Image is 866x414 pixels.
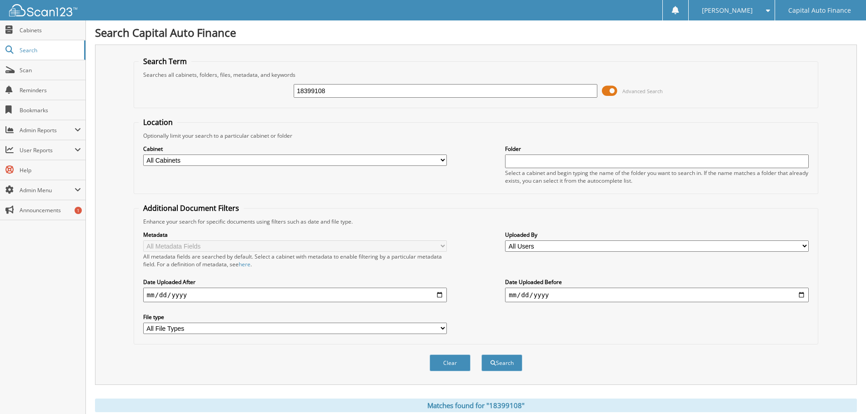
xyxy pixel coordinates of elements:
[481,354,522,371] button: Search
[505,278,809,286] label: Date Uploaded Before
[139,56,191,66] legend: Search Term
[20,166,81,174] span: Help
[20,146,75,154] span: User Reports
[788,8,851,13] span: Capital Auto Finance
[20,26,81,34] span: Cabinets
[20,66,81,74] span: Scan
[143,288,447,302] input: start
[20,106,81,114] span: Bookmarks
[20,46,80,54] span: Search
[505,288,809,302] input: end
[9,4,77,16] img: scan123-logo-white.svg
[139,218,813,225] div: Enhance your search for specific documents using filters such as date and file type.
[20,86,81,94] span: Reminders
[20,126,75,134] span: Admin Reports
[95,25,857,40] h1: Search Capital Auto Finance
[505,231,809,239] label: Uploaded By
[20,186,75,194] span: Admin Menu
[20,206,81,214] span: Announcements
[143,253,447,268] div: All metadata fields are searched by default. Select a cabinet with metadata to enable filtering b...
[143,145,447,153] label: Cabinet
[139,132,813,140] div: Optionally limit your search to a particular cabinet or folder
[505,169,809,185] div: Select a cabinet and begin typing the name of the folder you want to search in. If the name match...
[143,231,447,239] label: Metadata
[139,117,177,127] legend: Location
[430,354,471,371] button: Clear
[622,88,663,95] span: Advanced Search
[139,203,244,213] legend: Additional Document Filters
[505,145,809,153] label: Folder
[139,71,813,79] div: Searches all cabinets, folders, files, metadata, and keywords
[95,399,857,412] div: Matches found for "18399108"
[75,207,82,214] div: 1
[239,260,250,268] a: here
[143,313,447,321] label: File type
[702,8,753,13] span: [PERSON_NAME]
[143,278,447,286] label: Date Uploaded After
